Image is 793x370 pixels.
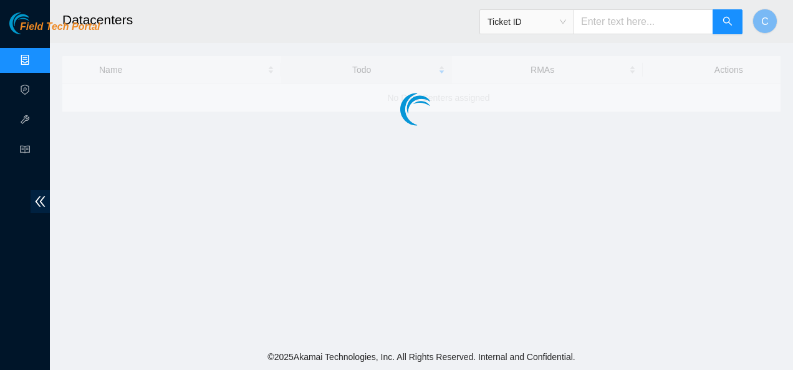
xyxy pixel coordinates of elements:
button: C [752,9,777,34]
span: double-left [31,190,50,213]
button: search [713,9,743,34]
img: Akamai Technologies [9,12,63,34]
span: search [723,16,733,28]
footer: © 2025 Akamai Technologies, Inc. All Rights Reserved. Internal and Confidential. [50,344,793,370]
span: C [761,14,769,29]
span: Ticket ID [488,12,566,31]
span: read [20,139,30,164]
span: Field Tech Portal [20,21,100,33]
a: Akamai TechnologiesField Tech Portal [9,22,100,39]
input: Enter text here... [574,9,713,34]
